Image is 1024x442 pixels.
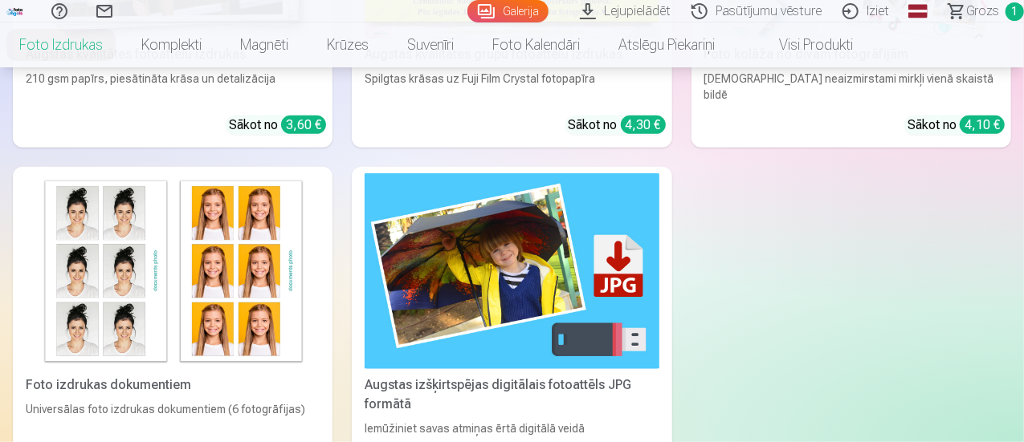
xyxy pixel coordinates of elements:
[569,116,666,135] div: Sākot no
[358,420,665,436] div: Iemūžiniet savas atmiņas ērtā digitālā veidā
[19,401,326,436] div: Universālas foto izdrukas dokumentiem (6 fotogrāfijas)
[229,116,326,135] div: Sākot no
[599,22,734,67] a: Atslēgu piekariņi
[6,6,24,16] img: /fa1
[26,173,320,369] img: Foto izdrukas dokumentiem
[473,22,599,67] a: Foto kalendāri
[908,116,1005,135] div: Sākot no
[221,22,308,67] a: Magnēti
[621,116,666,134] div: 4,30 €
[734,22,872,67] a: Visi produkti
[1006,2,1024,21] span: 1
[358,375,665,414] div: Augstas izšķirtspējas digitālais fotoattēls JPG formātā
[122,22,221,67] a: Komplekti
[358,71,665,103] div: Spilgtas krāsas uz Fuji Film Crystal fotopapīra
[966,2,999,21] span: Grozs
[388,22,473,67] a: Suvenīri
[19,71,326,103] div: 210 gsm papīrs, piesātināta krāsa un detalizācija
[960,116,1005,134] div: 4,10 €
[365,173,659,369] img: Augstas izšķirtspējas digitālais fotoattēls JPG formātā
[19,375,326,395] div: Foto izdrukas dokumentiem
[698,71,1005,103] div: [DEMOGRAPHIC_DATA] neaizmirstami mirkļi vienā skaistā bildē
[281,116,326,134] div: 3,60 €
[308,22,388,67] a: Krūzes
